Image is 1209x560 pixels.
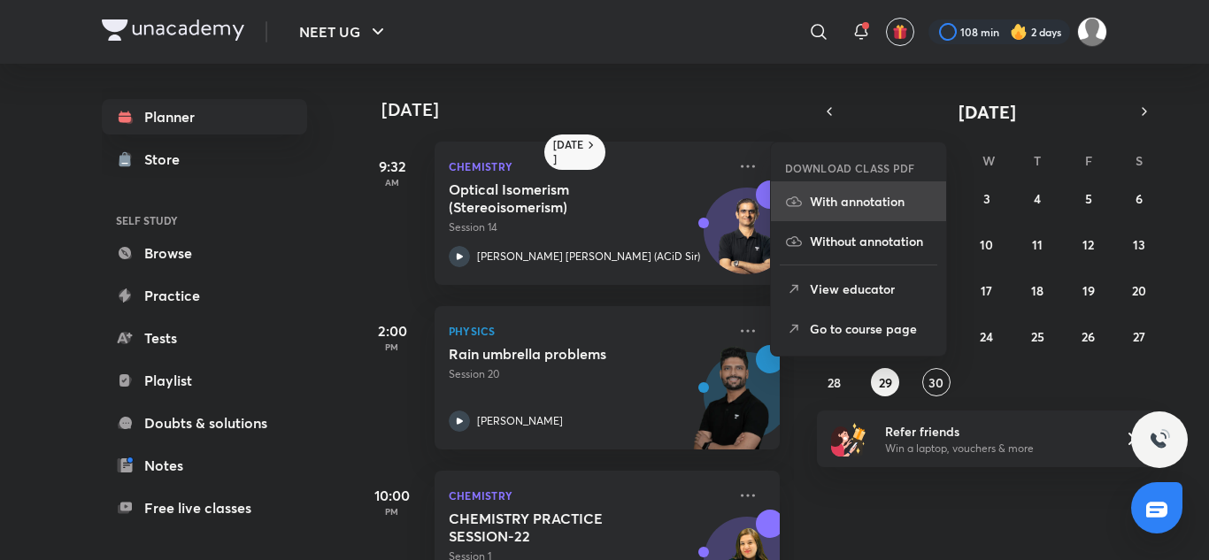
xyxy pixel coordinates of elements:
abbr: September 24, 2025 [980,328,993,345]
a: Company Logo [102,19,244,45]
img: ttu [1149,429,1170,450]
button: NEET UG [289,14,399,50]
img: Avatar [705,197,789,282]
h6: [DATE] [553,138,584,166]
abbr: September 26, 2025 [1082,328,1095,345]
abbr: September 5, 2025 [1085,190,1092,207]
h5: 2:00 [357,320,427,341]
button: September 24, 2025 [973,322,1001,350]
button: September 13, 2025 [1125,230,1153,258]
p: Physics [449,320,727,341]
p: Session 14 [449,219,727,235]
p: Chemistry [449,156,727,177]
button: September 27, 2025 [1125,322,1153,350]
p: Go to course page [810,319,932,338]
p: PM [357,341,427,352]
button: [DATE] [842,99,1132,124]
p: AM [357,177,427,188]
p: [PERSON_NAME] [PERSON_NAME] (ACiD Sir) [477,249,700,265]
p: PM [357,506,427,517]
button: September 17, 2025 [973,276,1001,304]
p: View educator [810,280,932,298]
p: With annotation [810,192,932,211]
abbr: September 10, 2025 [980,236,993,253]
abbr: September 25, 2025 [1031,328,1044,345]
p: Win a laptop, vouchers & more [885,441,1103,456]
button: September 25, 2025 [1023,322,1051,350]
h6: Refer friends [885,422,1103,441]
button: September 6, 2025 [1125,184,1153,212]
abbr: September 11, 2025 [1032,236,1043,253]
a: Practice [102,278,307,313]
button: September 30, 2025 [922,368,951,396]
abbr: Wednesday [982,152,995,169]
p: Without annotation [810,232,932,250]
span: [DATE] [959,100,1016,124]
div: Store [144,149,190,170]
abbr: September 17, 2025 [981,282,992,299]
h6: DOWNLOAD CLASS PDF [785,160,915,176]
button: September 12, 2025 [1074,230,1103,258]
h5: 9:32 [357,156,427,177]
button: September 19, 2025 [1074,276,1103,304]
button: September 29, 2025 [871,368,899,396]
button: September 18, 2025 [1023,276,1051,304]
button: September 4, 2025 [1023,184,1051,212]
abbr: September 20, 2025 [1132,282,1146,299]
h6: SELF STUDY [102,205,307,235]
abbr: September 3, 2025 [983,190,990,207]
a: Free live classes [102,490,307,525]
p: Chemistry [449,485,727,506]
abbr: Friday [1085,152,1092,169]
abbr: September 29, 2025 [879,374,892,391]
p: Session 20 [449,366,727,382]
img: unacademy [682,345,780,467]
abbr: September 28, 2025 [828,374,841,391]
h5: Rain umbrella problems [449,345,669,363]
h4: [DATE] [381,99,797,120]
abbr: September 4, 2025 [1034,190,1041,207]
p: [PERSON_NAME] [477,413,563,429]
button: September 3, 2025 [973,184,1001,212]
img: referral [831,421,866,456]
abbr: Thursday [1034,152,1041,169]
button: September 26, 2025 [1074,322,1103,350]
h5: 10:00 [357,485,427,506]
a: Notes [102,448,307,483]
button: avatar [886,18,914,46]
abbr: September 6, 2025 [1136,190,1143,207]
a: Playlist [102,363,307,398]
button: September 20, 2025 [1125,276,1153,304]
h5: Optical Isomerism (Stereoisomerism) [449,180,669,216]
button: September 5, 2025 [1074,184,1103,212]
abbr: September 19, 2025 [1082,282,1095,299]
a: Tests [102,320,307,356]
a: Planner [102,99,307,134]
h5: CHEMISTRY PRACTICE SESSION-22 [449,510,669,545]
abbr: September 13, 2025 [1133,236,1145,253]
a: Doubts & solutions [102,405,307,441]
abbr: September 18, 2025 [1031,282,1043,299]
img: avatar [892,24,908,40]
a: Browse [102,235,307,271]
img: Company Logo [102,19,244,41]
a: Store [102,142,307,177]
button: September 28, 2025 [820,368,849,396]
img: streak [1010,23,1028,41]
abbr: September 12, 2025 [1082,236,1094,253]
img: Mahi Singh [1077,17,1107,47]
abbr: September 30, 2025 [928,374,943,391]
abbr: September 27, 2025 [1133,328,1145,345]
button: September 11, 2025 [1023,230,1051,258]
button: September 10, 2025 [973,230,1001,258]
abbr: Saturday [1136,152,1143,169]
